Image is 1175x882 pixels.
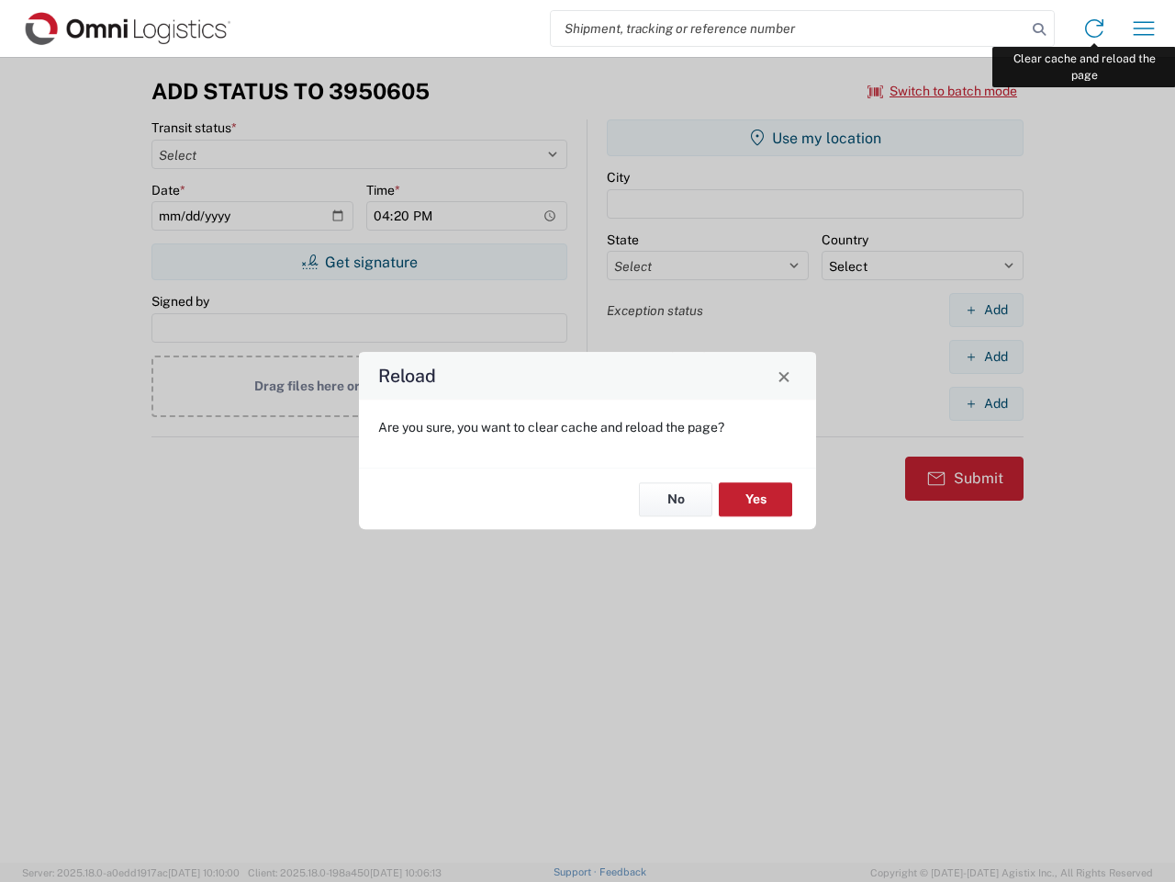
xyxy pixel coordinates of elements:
button: Yes [719,482,792,516]
h4: Reload [378,363,436,390]
input: Shipment, tracking or reference number [551,11,1026,46]
button: Close [771,363,797,389]
p: Are you sure, you want to clear cache and reload the page? [378,419,797,435]
button: No [639,482,712,516]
